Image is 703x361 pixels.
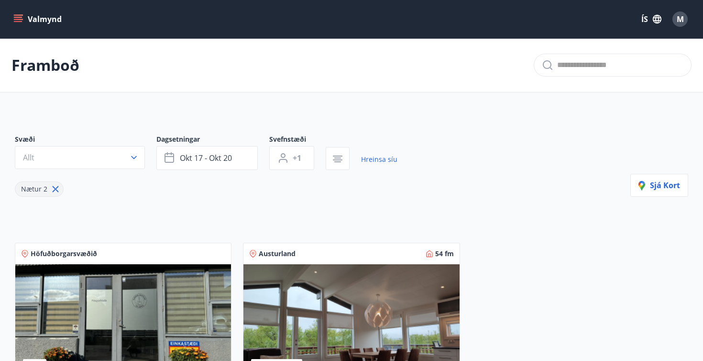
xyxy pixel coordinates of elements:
a: Hreinsa síu [361,149,397,170]
button: +1 [269,146,314,170]
span: Austurland [259,249,296,259]
span: Svefnstæði [269,135,326,146]
button: okt 17 - okt 20 [156,146,258,170]
button: ÍS [636,11,667,28]
span: Svæði [15,135,156,146]
span: Nætur 2 [21,184,47,193]
button: Allt [15,146,145,169]
span: Allt [23,152,34,163]
button: menu [11,11,66,28]
span: okt 17 - okt 20 [180,153,232,163]
button: M [669,8,692,31]
div: Nætur 2 [15,181,64,197]
span: Höfuðborgarsvæðið [31,249,97,259]
span: M [677,14,684,24]
p: Framboð [11,55,79,76]
span: 54 fm [435,249,454,259]
span: +1 [293,153,301,163]
span: Dagsetningar [156,135,269,146]
span: Sjá kort [638,180,680,191]
button: Sjá kort [630,174,688,197]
